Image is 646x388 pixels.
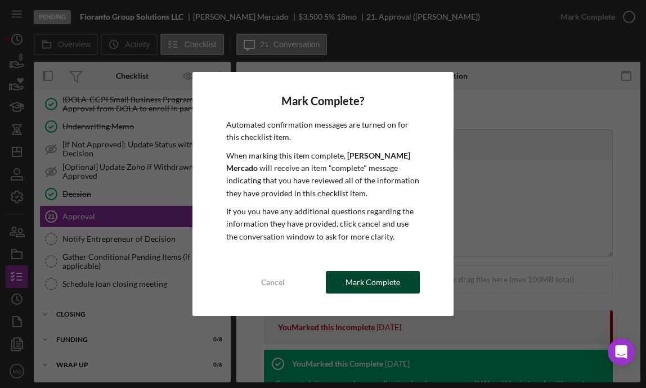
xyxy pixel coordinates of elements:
[226,205,420,243] p: If you you have any additional questions regarding the information they have provided, click canc...
[226,94,420,107] h4: Mark Complete?
[226,150,420,200] p: When marking this item complete, will receive an item "complete" message indicating that you have...
[326,271,420,294] button: Mark Complete
[261,271,285,294] div: Cancel
[226,119,420,144] p: Automated confirmation messages are turned on for this checklist item.
[226,151,410,173] b: [PERSON_NAME] Mercado
[226,271,320,294] button: Cancel
[346,271,400,294] div: Mark Complete
[608,339,635,366] div: Open Intercom Messenger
